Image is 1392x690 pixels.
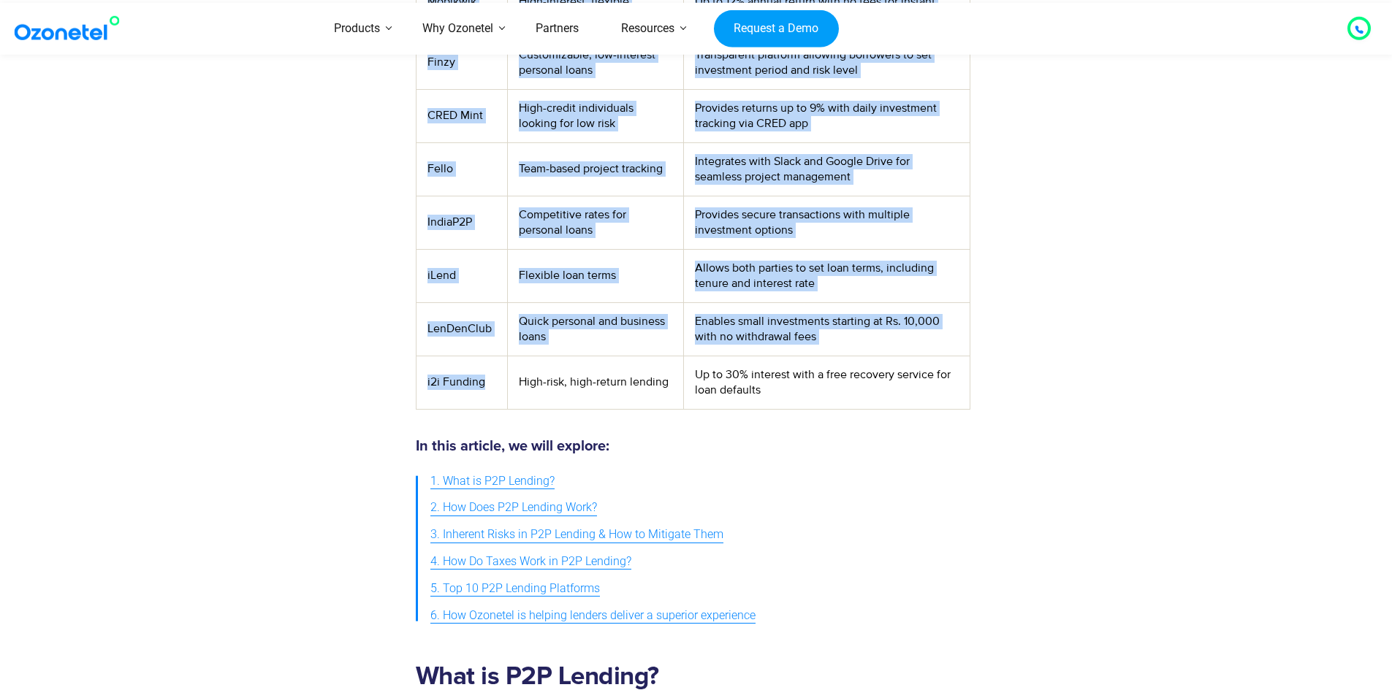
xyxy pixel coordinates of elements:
[600,3,696,55] a: Resources
[430,551,631,572] span: 4. How Do Taxes Work in P2P Lending?
[430,605,756,626] span: 6. How Ozonetel is helping lenders deliver a superior experience
[430,575,600,602] a: 5. Top 10 P2P Lending Platforms
[684,249,970,302] td: Allows both parties to set loan terms, including tenure and interest rate
[430,578,600,599] span: 5. Top 10 P2P Lending Platforms
[430,521,723,548] a: 3. Inherent Risks in P2P Lending & How to Mitigate Them
[684,196,970,249] td: Provides secure transactions with multiple investment options
[514,3,600,55] a: Partners
[684,142,970,196] td: Integrates with Slack and Google Drive for seamless project management
[430,524,723,545] span: 3. Inherent Risks in P2P Lending & How to Mitigate Them
[508,196,684,249] td: Competitive rates for personal loans
[714,9,839,47] a: Request a Demo
[430,468,555,495] a: 1. What is P2P Lending?
[416,89,507,142] td: CRED Mint
[416,302,507,356] td: LenDenClub
[416,36,507,89] td: Finzy
[508,356,684,409] td: High-risk, high-return lending
[430,497,597,518] span: 2. How Does P2P Lending Work?
[430,494,597,521] a: 2. How Does P2P Lending Work?
[684,356,970,409] td: Up to 30% interest with a free recovery service for loan defaults
[430,602,756,629] a: 6. How Ozonetel is helping lenders deliver a superior experience
[313,3,401,55] a: Products
[508,142,684,196] td: Team-based project tracking
[684,89,970,142] td: Provides returns up to 9% with daily investment tracking via CRED app
[401,3,514,55] a: Why Ozonetel
[416,142,507,196] td: Fello
[508,302,684,356] td: Quick personal and business loans
[416,196,507,249] td: IndiaP2P
[430,471,555,492] span: 1. What is P2P Lending?
[508,36,684,89] td: Customizable, low-interest personal loans
[684,302,970,356] td: Enables small investments starting at Rs. 10,000 with no withdrawal fees
[416,664,659,689] strong: What is P2P Lending?
[416,356,507,409] td: i2i Funding
[508,89,684,142] td: High-credit individuals looking for low risk
[416,439,970,453] h5: In this article, we will explore:
[508,249,684,302] td: Flexible loan terms
[416,249,507,302] td: iLend
[430,548,631,575] a: 4. How Do Taxes Work in P2P Lending?
[684,36,970,89] td: Transparent platform allowing borrowers to set investment period and risk level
